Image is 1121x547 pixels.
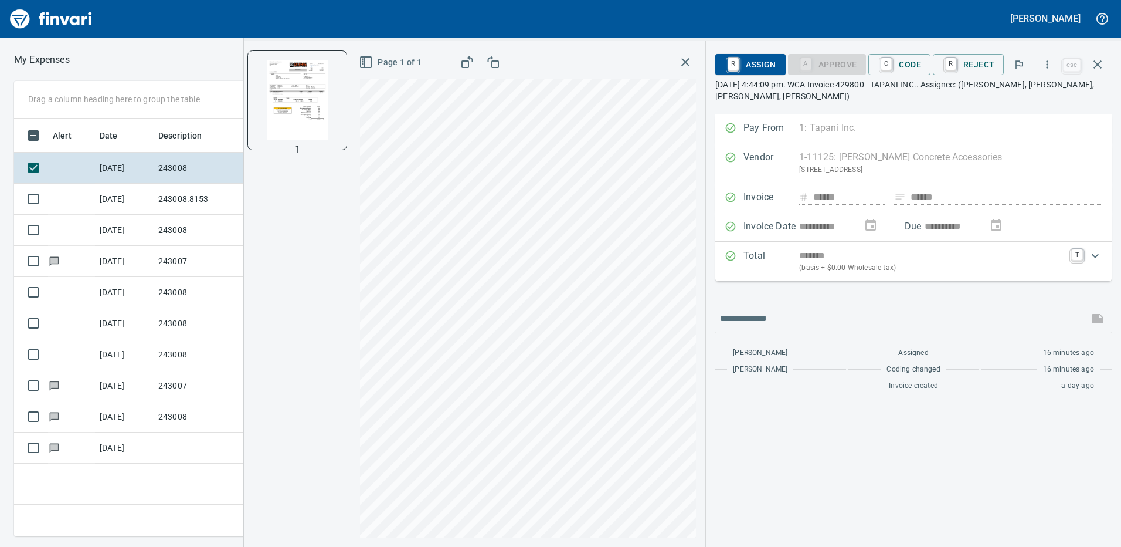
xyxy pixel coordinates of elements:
span: Alert [53,129,87,143]
span: [PERSON_NAME] [733,347,787,359]
td: [DATE] [95,153,154,184]
span: Coding changed [886,364,940,376]
button: More [1034,52,1060,77]
p: My Expenses [14,53,70,67]
span: Close invoice [1060,50,1112,79]
td: 243008 [154,308,259,339]
nav: breadcrumb [14,53,70,67]
button: Page 1 of 1 [356,52,426,73]
img: Page 1 [257,60,337,140]
td: 243007 [154,246,259,277]
button: CCode [868,54,930,75]
td: [DATE] [95,277,154,308]
a: R [728,58,739,70]
span: Code [878,55,921,75]
button: RReject [933,54,1004,75]
p: [DATE] 4:44:09 pm. WCA Invoice 429800 - TAPANI INC.. Assignee: ([PERSON_NAME], [PERSON_NAME], [PE... [715,79,1112,102]
button: Flag [1006,52,1032,77]
td: 243008 [154,339,259,370]
td: [DATE] [95,433,154,464]
span: Reject [942,55,994,75]
a: C [881,58,892,70]
td: [DATE] [95,339,154,370]
td: [DATE] [95,246,154,277]
p: (basis + $0.00 Wholesale tax) [799,262,1064,274]
a: esc [1063,59,1081,72]
td: [DATE] [95,184,154,215]
button: RAssign [715,54,785,75]
td: 243008.8153 [154,184,259,215]
img: Finvari [7,5,95,33]
td: 243008 [154,401,259,433]
h5: [PERSON_NAME] [1010,12,1081,25]
p: Drag a column heading here to group the table [28,93,200,105]
p: Total [743,249,799,274]
a: T [1071,249,1083,261]
span: 16 minutes ago [1043,364,1094,376]
span: Assigned [898,347,928,359]
span: Has messages [48,444,60,451]
a: R [945,58,956,70]
td: 243007 [154,370,259,401]
td: [DATE] [95,370,154,401]
span: Description [158,129,202,143]
span: 16 minutes ago [1043,347,1094,359]
span: Has messages [48,381,60,389]
div: Expand [715,242,1112,281]
span: Description [158,129,218,143]
span: Date [100,129,118,143]
td: [DATE] [95,308,154,339]
p: 1 [295,143,300,157]
span: Alert [53,129,72,143]
span: Has messages [48,257,60,265]
span: This records your message into the invoice and notifies anyone mentioned [1083,305,1112,333]
div: Coding Required [788,59,867,69]
span: [PERSON_NAME] [733,364,787,376]
span: Assign [725,55,776,75]
td: [DATE] [95,215,154,246]
span: Page 1 of 1 [361,55,422,70]
td: 243008 [154,277,259,308]
td: 243008 [154,153,259,184]
td: 243008 [154,215,259,246]
span: Date [100,129,133,143]
button: [PERSON_NAME] [1007,9,1083,28]
span: a day ago [1061,380,1094,392]
span: Has messages [48,413,60,420]
td: [DATE] [95,401,154,433]
span: Invoice created [889,380,938,392]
